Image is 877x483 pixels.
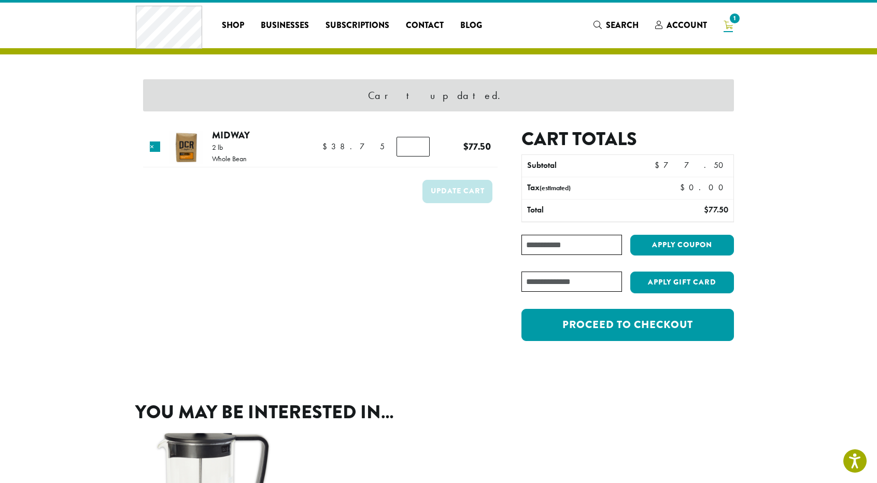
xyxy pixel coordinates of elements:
[222,19,244,32] span: Shop
[655,160,728,171] bdi: 77.50
[522,155,649,177] th: Subtotal
[214,17,252,34] a: Shop
[680,182,728,193] bdi: 0.00
[521,128,734,150] h2: Cart totals
[150,141,160,152] a: Remove this item
[522,200,649,221] th: Total
[585,17,647,34] a: Search
[463,139,491,153] bdi: 77.50
[728,11,742,25] span: 1
[655,160,663,171] span: $
[422,180,492,203] button: Update cart
[326,19,389,32] span: Subscriptions
[135,401,742,423] h2: You may be interested in…
[521,309,734,341] a: Proceed to checkout
[212,155,247,162] p: Whole Bean
[460,19,482,32] span: Blog
[169,131,203,164] img: Midway
[397,137,430,157] input: Product quantity
[463,139,469,153] span: $
[704,204,728,215] bdi: 77.50
[261,19,309,32] span: Businesses
[704,204,709,215] span: $
[212,128,250,142] a: Midway
[322,141,385,152] bdi: 38.75
[606,19,639,31] span: Search
[667,19,707,31] span: Account
[540,183,571,192] small: (estimated)
[680,182,689,193] span: $
[143,79,734,111] div: Cart updated.
[322,141,331,152] span: $
[630,272,734,293] button: Apply Gift Card
[630,235,734,256] button: Apply coupon
[406,19,444,32] span: Contact
[522,177,672,199] th: Tax
[212,144,247,151] p: 2 lb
